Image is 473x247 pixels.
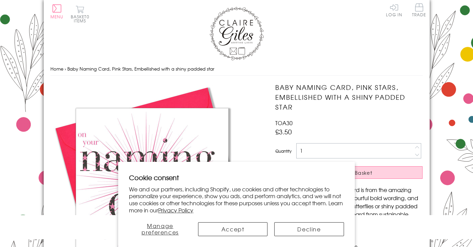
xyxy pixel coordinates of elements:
[129,173,344,182] h2: Cookie consent
[386,3,402,17] a: Log In
[198,222,267,236] button: Accept
[412,3,426,18] a: Trade
[71,5,89,23] button: Basket0 items
[412,3,426,17] span: Trade
[50,62,423,76] nav: breadcrumbs
[50,14,64,20] span: Menu
[158,206,193,214] a: Privacy Policy
[210,7,264,60] img: Claire Giles Greetings Cards
[67,65,214,72] span: Baby Naming Card, Pink Stars, Embellished with a shiny padded star
[274,222,344,236] button: Decline
[275,127,292,136] span: £3.50
[142,222,179,236] span: Manage preferences
[129,186,344,214] p: We and our partners, including Shopify, use cookies and other technologies to personalize your ex...
[65,65,66,72] span: ›
[74,14,89,24] span: 0 items
[50,65,63,72] a: Home
[50,4,64,19] button: Menu
[275,148,292,154] label: Quantity
[275,119,293,127] span: TOA30
[275,82,423,112] h1: Baby Naming Card, Pink Stars, Embellished with a shiny padded star
[129,222,191,236] button: Manage preferences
